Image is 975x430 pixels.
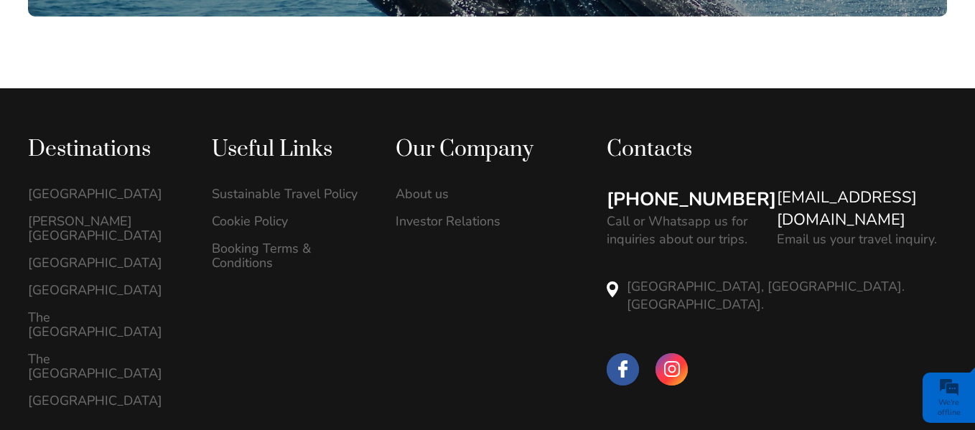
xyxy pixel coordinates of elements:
[607,187,776,212] a: [PHONE_NUMBER]
[28,310,182,339] a: The [GEOGRAPHIC_DATA]
[607,136,947,164] div: Contacts
[19,218,262,319] textarea: Type your message and click 'Submit'
[212,187,365,201] a: Sustainable Travel Policy
[28,283,182,297] a: [GEOGRAPHIC_DATA]
[28,393,182,408] a: [GEOGRAPHIC_DATA]
[777,187,947,231] a: [EMAIL_ADDRESS][DOMAIN_NAME]
[777,230,937,248] p: Email us your travel inquiry.
[396,187,549,201] a: About us
[28,136,182,164] div: Destinations
[607,212,762,248] p: Call or Whatsapp us for inquiries about our trips.
[926,398,971,418] div: We're offline
[28,187,182,201] a: [GEOGRAPHIC_DATA]
[28,352,182,380] a: The [GEOGRAPHIC_DATA]
[212,214,365,228] a: Cookie Policy
[28,256,182,270] a: [GEOGRAPHIC_DATA]
[212,241,365,270] a: Booking Terms & Conditions
[16,74,37,95] div: Navigation go back
[235,7,270,42] div: Minimize live chat window
[212,136,365,164] div: Useful Links
[210,332,261,351] em: Submit
[19,133,262,164] input: Enter your last name
[96,75,263,94] div: Leave a message
[19,175,262,207] input: Enter your email address
[28,214,182,243] a: [PERSON_NAME][GEOGRAPHIC_DATA]
[396,214,549,228] a: Investor Relations
[627,278,947,314] p: [GEOGRAPHIC_DATA], [GEOGRAPHIC_DATA]. [GEOGRAPHIC_DATA].
[396,136,549,164] div: Our Company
